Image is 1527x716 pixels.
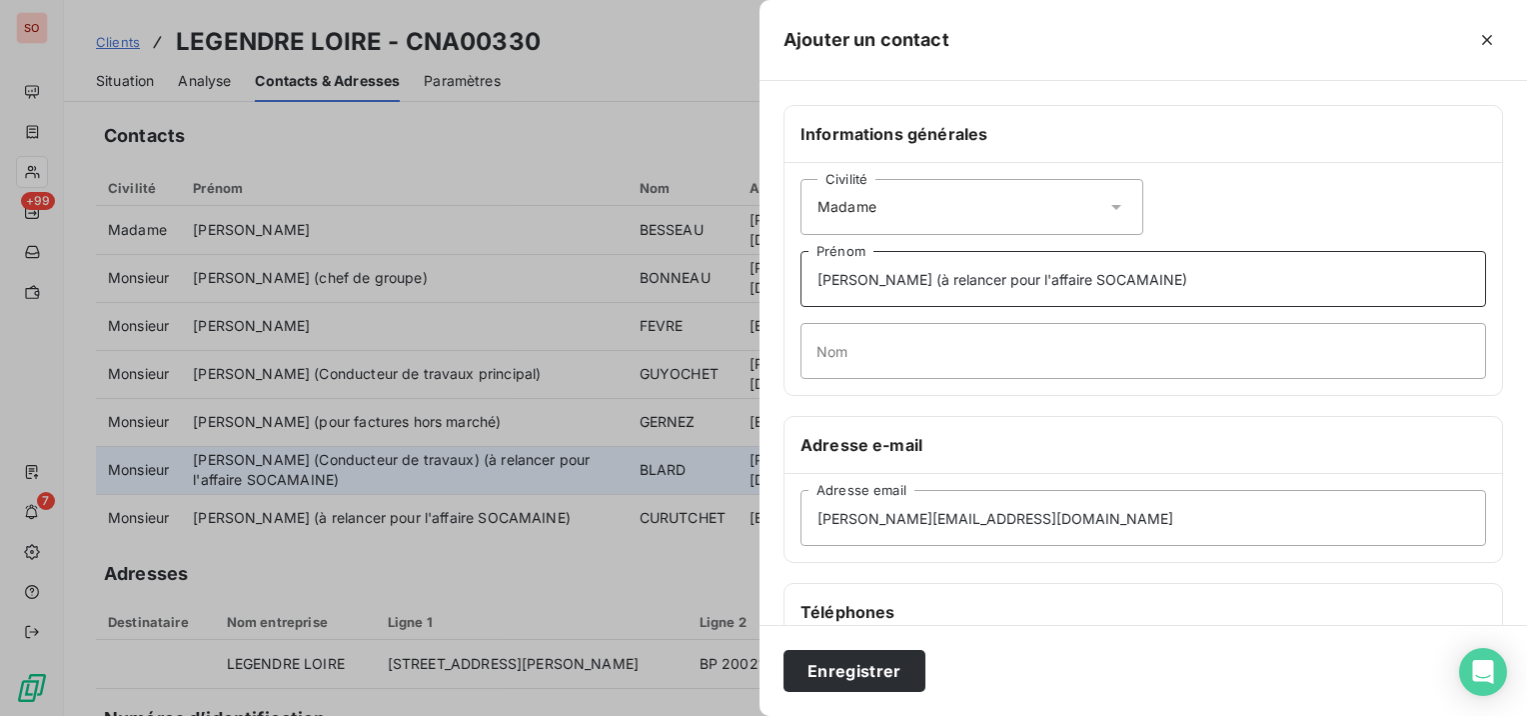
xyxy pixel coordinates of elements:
[800,490,1486,546] input: placeholder
[1459,648,1507,696] div: Open Intercom Messenger
[800,433,1486,457] h6: Adresse e-mail
[800,600,1486,624] h6: Téléphones
[800,323,1486,379] input: placeholder
[800,251,1486,307] input: placeholder
[783,26,949,54] h5: Ajouter un contact
[817,197,876,217] span: Madame
[800,122,1486,146] h6: Informations générales
[783,650,925,692] button: Enregistrer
